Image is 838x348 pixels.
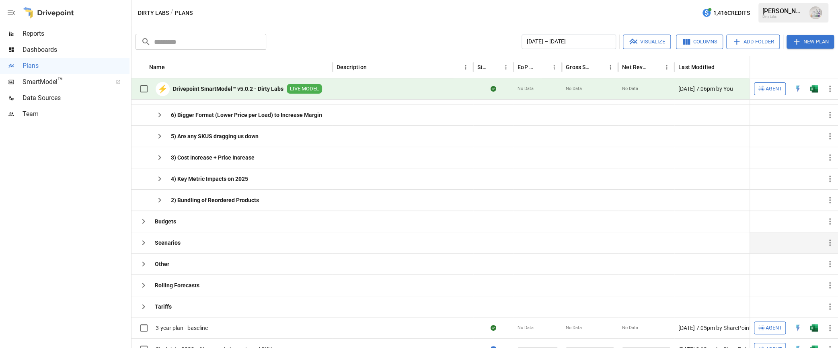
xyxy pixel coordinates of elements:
b: Budgets [155,217,176,225]
img: g5qfjXmAAAAABJRU5ErkJggg== [810,324,818,332]
div: Dirty Labs [762,15,804,18]
span: 1,416 Credits [713,8,750,18]
div: / [170,8,173,18]
span: Team [23,109,129,119]
button: Sort [166,61,177,73]
button: Sort [715,61,727,73]
span: Reports [23,29,129,39]
button: Sort [537,61,548,73]
div: Last Modified [678,64,715,70]
div: Open in Excel [810,85,818,93]
button: Sort [650,61,661,73]
button: EoP Cash column menu [548,61,560,73]
button: Dirty Labs [138,8,169,18]
b: 4) Key Metric Impacts on 2025 [171,175,248,183]
span: No Data [518,325,534,331]
div: ⚡ [156,82,170,96]
span: Agent [766,323,782,333]
div: EoP Cash [518,64,536,70]
b: Scenarios [155,239,181,247]
div: Sync complete [491,85,496,93]
button: Gross Sales column menu [605,61,616,73]
b: 2) Bundling of Reordered Products [171,196,259,204]
b: Tariffs [155,303,172,311]
button: Description column menu [460,61,471,73]
b: 3) Cost Increase + Price Increase [171,154,255,162]
span: No Data [622,325,638,331]
button: 1,416Credits [698,6,753,20]
span: LIVE MODEL [287,85,322,93]
button: Sort [368,61,379,73]
button: Visualize [623,35,671,49]
img: quick-edit-flash.b8aec18c.svg [794,85,802,93]
b: Drivepoint SmartModel™ v5.0.2 - Dirty Labs [173,85,283,93]
span: Data Sources [23,93,129,103]
div: Description [337,64,367,70]
div: Gross Sales [566,64,593,70]
span: Dashboards [23,45,129,55]
span: Plans [23,61,129,71]
b: 6) Bigger Format (Lower Price per Load) to Increase Margin [171,111,322,119]
div: [DATE] 7:05pm by SharePoint A [674,317,775,338]
b: Rolling Forecasts [155,281,199,289]
div: Status [477,64,488,70]
button: Status column menu [500,61,511,73]
div: Name [149,64,165,70]
button: Sort [489,61,500,73]
span: SmartModel [23,77,107,87]
span: No Data [566,86,582,92]
button: Agent [754,321,786,334]
span: No Data [622,86,638,92]
b: 5) Are any SKUS dragging us down [171,132,259,140]
div: [PERSON_NAME] [762,7,804,15]
img: g5qfjXmAAAAABJRU5ErkJggg== [810,85,818,93]
div: Open in Quick Edit [794,324,802,332]
button: Add Folder [726,35,780,49]
button: Agent [754,82,786,95]
div: Net Revenue [622,64,649,70]
div: [DATE] 7:06pm by You [674,78,775,100]
button: [DATE] – [DATE] [522,35,616,49]
span: ™ [58,76,63,86]
button: Columns [676,35,723,49]
span: 3-year plan - baseline [156,324,208,332]
div: Open in Excel [810,324,818,332]
div: Sync complete [491,324,496,332]
img: quick-edit-flash.b8aec18c.svg [794,324,802,332]
b: Other [155,260,169,268]
button: Sort [827,61,838,73]
div: Open in Quick Edit [794,85,802,93]
span: No Data [518,86,534,92]
button: Emmanuelle Johnson [804,2,827,24]
button: New Plan [787,35,834,49]
span: No Data [566,325,582,331]
button: Net Revenue column menu [661,61,672,73]
img: Emmanuelle Johnson [809,6,822,19]
span: Agent [766,84,782,94]
button: Sort [594,61,605,73]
